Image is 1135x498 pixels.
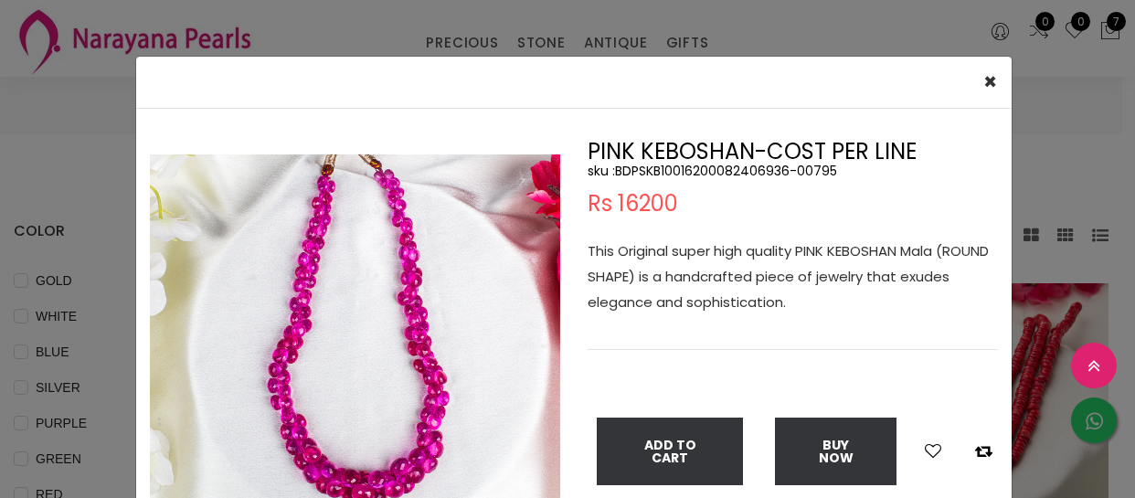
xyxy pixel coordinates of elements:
span: Rs 16200 [588,193,678,215]
span: × [983,67,997,97]
button: Add to compare [970,440,998,463]
button: Add to wishlist [919,440,947,463]
button: Add To Cart [597,418,743,485]
h5: sku : BDPSKB10016200082406936-00795 [588,163,998,179]
h2: PINK KEBOSHAN-COST PER LINE [588,141,998,163]
p: This Original super high quality PINK KEBOSHAN Mala (ROUND SHAPE) is a handcrafted piece of jewel... [588,238,998,315]
button: Buy Now [775,418,896,485]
